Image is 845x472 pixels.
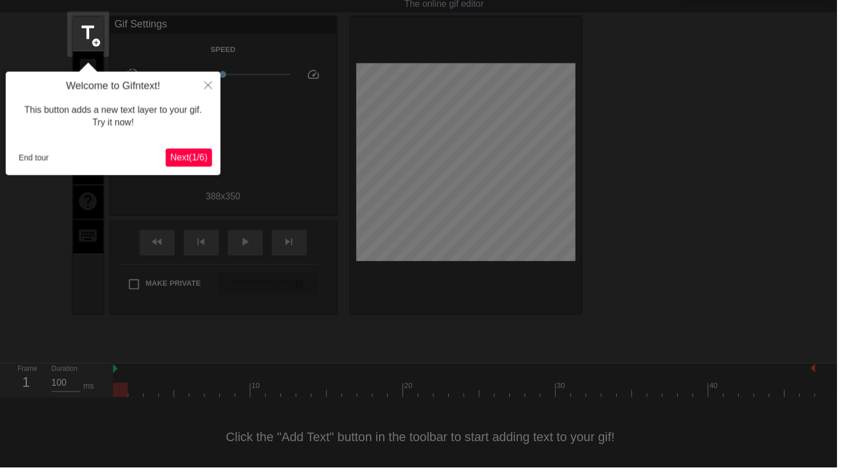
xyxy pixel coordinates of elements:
span: Next ( 1 / 6 ) [172,154,210,164]
button: End tour [14,151,54,168]
button: Close [198,73,223,99]
div: This button adds a new text layer to your gif. Try it now! [14,94,214,142]
h4: Welcome to Gifntext! [14,81,214,94]
button: Next [167,150,214,169]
